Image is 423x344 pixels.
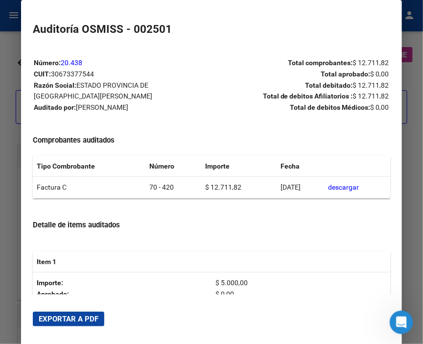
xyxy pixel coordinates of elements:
[212,91,389,102] p: Total de debitos Afiliatorios :
[37,277,208,289] p: Importe:
[34,80,211,102] p: Razón Social:
[33,312,104,326] button: Exportar a PDF
[145,177,201,198] td: 70 - 420
[215,277,386,289] p: $ 5.000,00
[61,59,82,67] a: 20.438
[202,156,277,177] th: Importe
[37,258,56,266] strong: Item 1
[390,311,413,334] iframe: Intercom live chat
[371,70,389,78] span: $ 0,00
[212,57,389,69] p: Total comprobantes:
[371,103,389,111] span: $ 0,00
[34,81,152,100] span: ESTADO PROVINCIA DE [GEOGRAPHIC_DATA][PERSON_NAME]
[34,102,211,113] p: Auditado por:
[353,59,389,67] span: $ 12.711,82
[33,156,145,177] th: Tipo Combrobante
[33,21,390,38] h2: Auditoría OSMISS - 002501
[33,220,390,231] h4: Detalle de items auditados
[353,92,389,100] span: $ 12.711,82
[328,183,359,191] a: descargar
[277,177,324,198] td: [DATE]
[215,289,386,300] p: $ 0,00
[37,289,208,300] p: Aprobado:
[277,156,324,177] th: Fecha
[212,69,389,80] p: Total aprobado:
[76,103,128,111] span: [PERSON_NAME]
[39,315,98,323] span: Exportar a PDF
[145,156,201,177] th: Número
[212,80,389,91] p: Total debitado:
[33,135,390,146] h4: Comprobantes auditados
[212,102,389,113] p: Total de debitos Médicos:
[34,57,211,69] p: Número:
[51,70,94,78] span: 30673377544
[353,81,389,89] span: $ 12.711,82
[34,69,211,80] p: CUIT:
[33,177,145,198] td: Factura C
[202,177,277,198] td: $ 12.711,82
